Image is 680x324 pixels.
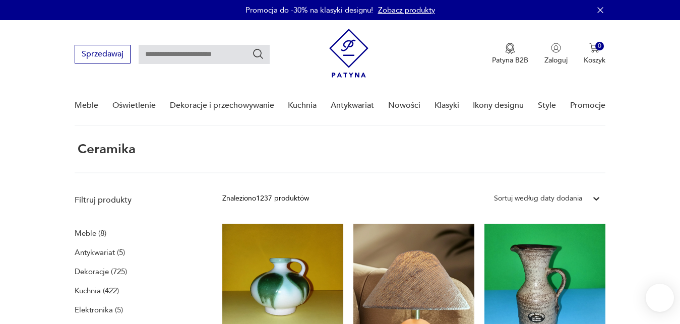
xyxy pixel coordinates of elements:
img: Patyna - sklep z meblami i dekoracjami vintage [329,29,368,78]
p: Promocja do -30% na klasyki designu! [245,5,373,15]
a: Klasyki [435,86,459,125]
h1: ceramika [75,142,136,156]
img: Ikonka użytkownika [551,43,561,53]
a: Promocje [570,86,605,125]
a: Antykwariat (5) [75,245,125,260]
a: Dekoracje i przechowywanie [170,86,274,125]
a: Ikony designu [473,86,524,125]
div: Sortuj według daty dodania [494,193,582,204]
button: Zaloguj [544,43,568,65]
a: Kuchnia [288,86,317,125]
p: Koszyk [584,55,605,65]
a: Ikona medaluPatyna B2B [492,43,528,65]
a: Nowości [388,86,420,125]
div: Znaleziono 1237 produktów [222,193,309,204]
img: Ikona koszyka [589,43,599,53]
button: 0Koszyk [584,43,605,65]
a: Elektronika (5) [75,303,123,317]
a: Meble (8) [75,226,106,240]
button: Sprzedawaj [75,45,131,63]
a: Zobacz produkty [378,5,435,15]
iframe: Smartsupp widget button [646,284,674,312]
a: Antykwariat [331,86,374,125]
a: Meble [75,86,98,125]
a: Kuchnia (422) [75,284,119,298]
p: Zaloguj [544,55,568,65]
p: Patyna B2B [492,55,528,65]
a: Oświetlenie [112,86,156,125]
p: Filtruj produkty [75,195,198,206]
button: Patyna B2B [492,43,528,65]
a: Style [538,86,556,125]
button: Szukaj [252,48,264,60]
img: Ikona medalu [505,43,515,54]
a: Dekoracje (725) [75,265,127,279]
div: 0 [595,42,604,50]
a: Sprzedawaj [75,51,131,58]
